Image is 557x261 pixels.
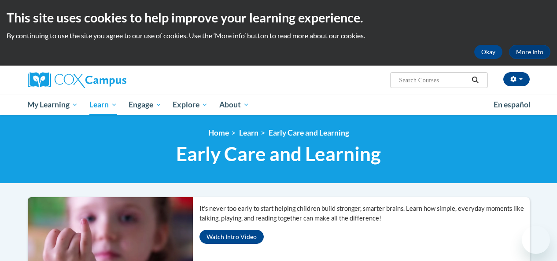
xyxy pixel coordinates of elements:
button: Watch Intro Video [199,230,264,244]
button: Account Settings [503,72,530,86]
div: Main menu [21,95,536,115]
p: It’s never too early to start helping children build stronger, smarter brains. Learn how simple, ... [199,204,530,223]
a: En español [488,96,536,114]
span: Explore [173,99,208,110]
span: Learn [89,99,117,110]
a: Engage [123,95,167,115]
iframe: Button to launch messaging window [522,226,550,254]
button: Okay [474,45,502,59]
a: My Learning [22,95,84,115]
span: Early Care and Learning [176,142,381,165]
img: Cox Campus [28,72,126,88]
button: Search [468,75,482,85]
span: My Learning [27,99,78,110]
a: About [214,95,255,115]
span: Engage [129,99,162,110]
span: En español [494,100,531,109]
a: Learn [84,95,123,115]
a: Early Care and Learning [269,128,349,137]
p: By continuing to use the site you agree to our use of cookies. Use the ‘More info’ button to read... [7,31,550,40]
a: Learn [239,128,258,137]
input: Search Courses [398,75,468,85]
h2: This site uses cookies to help improve your learning experience. [7,9,550,26]
a: Explore [167,95,214,115]
a: More Info [509,45,550,59]
span: About [219,99,249,110]
a: Cox Campus [28,72,186,88]
a: Home [208,128,229,137]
